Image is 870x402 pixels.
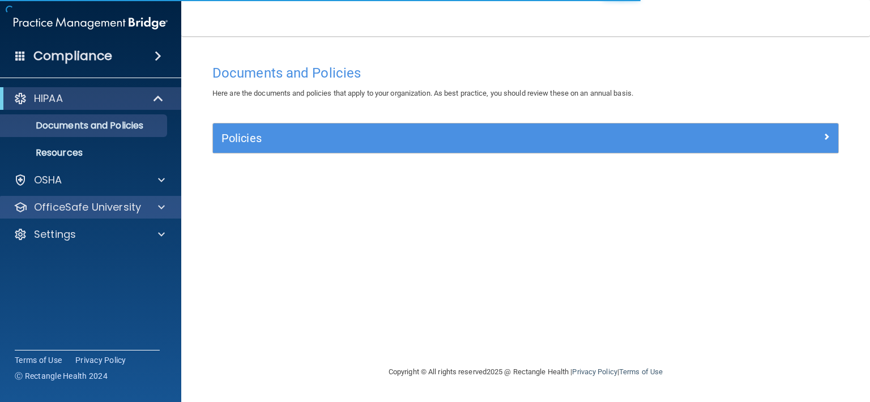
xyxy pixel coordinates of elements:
[34,92,63,105] p: HIPAA
[7,147,162,159] p: Resources
[34,228,76,241] p: Settings
[14,12,168,35] img: PMB logo
[14,92,164,105] a: HIPAA
[75,354,126,366] a: Privacy Policy
[221,129,830,147] a: Policies
[34,173,62,187] p: OSHA
[14,173,165,187] a: OSHA
[212,89,633,97] span: Here are the documents and policies that apply to your organization. As best practice, you should...
[221,132,673,144] h5: Policies
[7,120,162,131] p: Documents and Policies
[34,200,141,214] p: OfficeSafe University
[14,200,165,214] a: OfficeSafe University
[15,354,62,366] a: Terms of Use
[619,367,663,376] a: Terms of Use
[212,66,839,80] h4: Documents and Policies
[15,370,108,382] span: Ⓒ Rectangle Health 2024
[14,228,165,241] a: Settings
[33,48,112,64] h4: Compliance
[572,367,617,376] a: Privacy Policy
[319,354,732,390] div: Copyright © All rights reserved 2025 @ Rectangle Health | |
